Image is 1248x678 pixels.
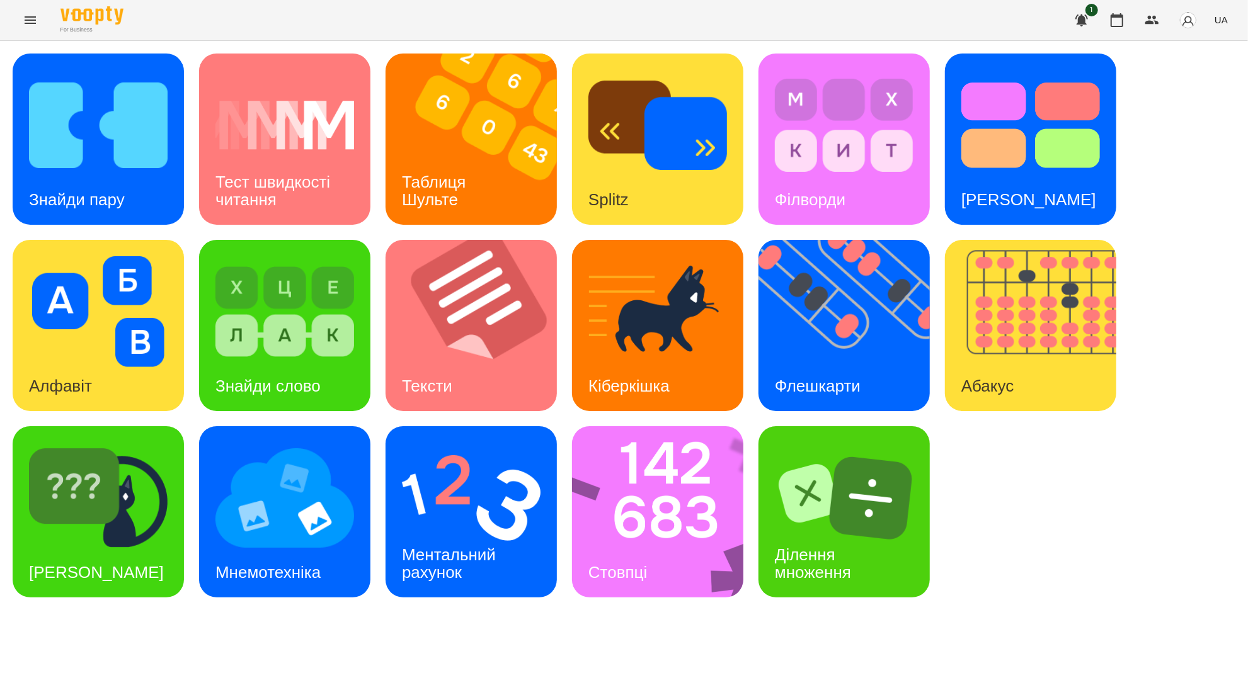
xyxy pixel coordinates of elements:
[15,5,45,35] button: Menu
[215,443,354,553] img: Мнемотехніка
[29,563,164,582] h3: [PERSON_NAME]
[215,563,321,582] h3: Мнемотехніка
[945,240,1116,411] a: АбакусАбакус
[945,54,1116,225] a: Тест Струпа[PERSON_NAME]
[961,376,1014,395] h3: Абакус
[588,190,629,209] h3: Splitz
[572,54,743,225] a: SplitzSplitz
[29,443,168,553] img: Знайди Кіберкішку
[402,443,541,553] img: Ментальний рахунок
[1085,4,1098,16] span: 1
[572,426,743,597] a: СтовпціСтовпці
[775,70,913,181] img: Філворди
[215,256,354,367] img: Знайди слово
[199,54,370,225] a: Тест швидкості читанняТест швидкості читання
[1179,11,1197,29] img: avatar_s.png
[572,240,743,411] a: КіберкішкаКіберкішка
[29,70,168,181] img: Знайди пару
[386,240,573,411] img: Тексти
[588,70,727,181] img: Splitz
[775,443,913,553] img: Ділення множення
[29,256,168,367] img: Алфавіт
[60,26,123,34] span: For Business
[402,376,452,395] h3: Тексти
[386,240,557,411] a: ТекстиТексти
[13,54,184,225] a: Знайди паруЗнайди пару
[1215,13,1228,26] span: UA
[215,172,335,208] h3: Тест швидкості читання
[775,190,845,209] h3: Філворди
[759,240,946,411] img: Флешкарти
[588,256,727,367] img: Кіберкішка
[199,240,370,411] a: Знайди словоЗнайди слово
[945,240,1132,411] img: Абакус
[572,426,760,597] img: Стовпці
[588,376,670,395] h3: Кіберкішка
[961,190,1096,209] h3: [PERSON_NAME]
[13,240,184,411] a: АлфавітАлфавіт
[29,190,125,209] h3: Знайди пару
[386,426,557,597] a: Ментальний рахунокМентальний рахунок
[60,6,123,25] img: Voopty Logo
[961,70,1100,181] img: Тест Струпа
[29,376,92,395] h3: Алфавіт
[386,54,557,225] a: Таблиця ШультеТаблиця Шульте
[215,70,354,181] img: Тест швидкості читання
[1210,8,1233,31] button: UA
[775,545,851,581] h3: Ділення множення
[402,545,500,581] h3: Ментальний рахунок
[759,426,930,597] a: Ділення множенняДілення множення
[402,172,471,208] h3: Таблиця Шульте
[759,54,930,225] a: ФілвордиФілворди
[215,376,321,395] h3: Знайди слово
[13,426,184,597] a: Знайди Кіберкішку[PERSON_NAME]
[199,426,370,597] a: МнемотехнікаМнемотехніка
[386,54,573,225] img: Таблиця Шульте
[775,376,861,395] h3: Флешкарти
[588,563,647,582] h3: Стовпці
[759,240,930,411] a: ФлешкартиФлешкарти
